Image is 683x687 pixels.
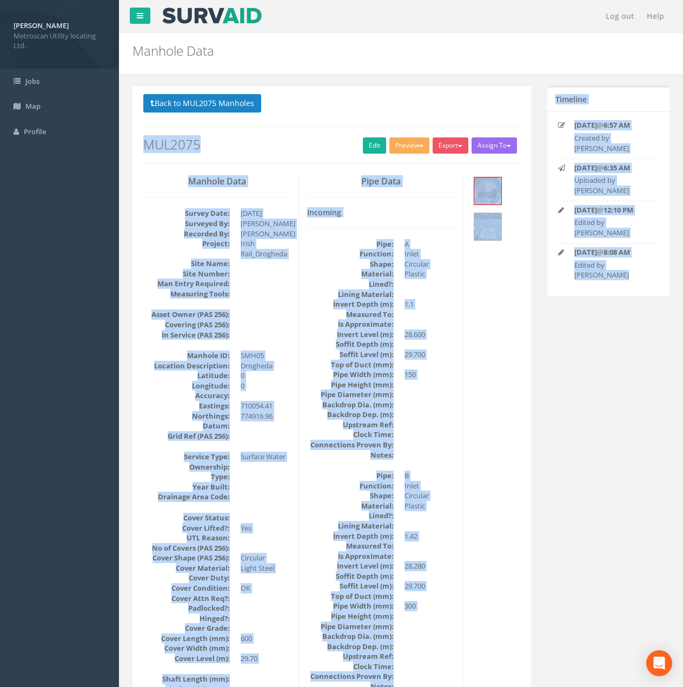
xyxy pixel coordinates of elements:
dd: OK [241,583,290,593]
dt: Cover Length (mm): [143,633,230,644]
dt: Backdrop Dia. (mm): [307,631,394,642]
dt: Backdrop Dia. (mm): [307,400,394,410]
dd: Circular [405,491,454,501]
dt: Soffit Level (m): [307,581,394,591]
a: [PERSON_NAME] Metroscan Utility locating Ltd. [14,18,105,51]
dd: [PERSON_NAME] [241,229,290,239]
dd: Circular [241,553,290,563]
dt: Northings: [143,411,230,421]
dt: Backdrop Dep. (m): [307,409,394,420]
strong: [DATE] [574,163,597,173]
dd: 300 [405,601,454,611]
dt: Is Approximate: [307,319,394,329]
dt: Cover Material: [143,563,230,573]
dd: 0 [241,371,290,381]
dt: Eastings: [143,401,230,411]
dt: Top of Duct (mm): [307,360,394,370]
dt: Material: [307,269,394,279]
dt: Cover Condition: [143,583,230,593]
dt: Cover Duty: [143,573,230,583]
dd: B [405,471,454,481]
dt: Soffit Level (m): [307,349,394,360]
dd: 29.700 [405,349,454,360]
dt: Pipe: [307,471,394,481]
span: Jobs [25,76,39,86]
dt: Top of Duct (mm): [307,591,394,602]
dt: Pipe Width (mm): [307,369,394,380]
p: @ [574,205,655,215]
dt: UTL Reason: [143,533,230,543]
h2: Manhole Data [132,44,578,58]
dt: Connections Proven By: [307,440,394,450]
dt: Ownership: [143,462,230,472]
dt: Soffit Depth (m): [307,571,394,582]
dd: 29.700 [405,581,454,591]
dd: Plastic [405,269,454,279]
dt: Manhole ID: [143,351,230,361]
dt: Is Approximate: [307,551,394,562]
p: Uploaded by [PERSON_NAME] [574,175,655,195]
dt: Cover Shape (PAS 256): [143,553,230,563]
h2: MUL2075 [143,137,520,151]
dt: Site Name: [143,259,230,269]
dt: Grid Ref (PAS 256): [143,431,230,441]
dd: 29.70 [241,653,290,664]
dt: Pipe Width (mm): [307,601,394,611]
dt: Pipe Diameter (mm): [307,622,394,632]
dt: Pipe: [307,239,394,249]
strong: [DATE] [574,120,597,130]
dd: 600 [241,633,290,644]
dt: Covering (PAS 256): [143,320,230,330]
dd: Irish Rail_Drogheda [241,239,290,259]
dd: Light Steel [241,563,290,573]
dt: Invert Depth (m): [307,531,394,541]
dt: Connections Proven By: [307,671,394,682]
p: Edited by [PERSON_NAME] [574,217,655,237]
dd: [PERSON_NAME] [241,219,290,229]
dd: Circular [405,259,454,269]
dd: 1.1 [405,299,454,309]
dt: Clock Time: [307,430,394,440]
img: 3b89fea3-4b25-180d-081b-0e735f09446c_feb6daf4-792f-d84b-adf6-e9c0a7304467_thumb.jpg [474,213,501,240]
dt: Upstream Ref: [307,420,394,430]
button: Export [433,137,468,154]
dt: Pipe Height (mm): [307,611,394,622]
dt: Recorded By: [143,229,230,239]
strong: 12:10 PM [604,205,633,215]
dd: 710054.41 [241,401,290,411]
dd: 150 [405,369,454,380]
dd: A [405,239,454,249]
dt: Lined?: [307,279,394,289]
dt: Asset Owner (PAS 256): [143,309,230,320]
dd: Inlet [405,481,454,491]
dt: Survey Date: [143,208,230,219]
a: Edit [363,137,386,154]
h5: Timeline [555,95,587,103]
dt: Site Number: [143,269,230,279]
dt: Invert Level (m): [307,561,394,571]
p: @ [574,120,655,130]
dt: Project: [143,239,230,249]
dt: Location Description: [143,361,230,371]
dt: Cover Attn Req?: [143,593,230,604]
dd: Drogheda [241,361,290,371]
img: 3b89fea3-4b25-180d-081b-0e735f09446c_a5233799-d7b1-556b-99fb-194a5fc2dc3a_thumb.jpg [474,177,501,204]
dt: Datum: [143,421,230,431]
dt: Longitude: [143,381,230,391]
h3: Pipe Data [307,177,454,187]
div: Open Intercom Messenger [646,650,672,676]
strong: [DATE] [574,247,597,257]
dt: Hinged?: [143,613,230,624]
button: Back to MUL2075 Manholes [143,94,261,113]
span: Map [25,101,41,111]
h4: Incoming [307,208,454,216]
dt: Pipe Height (mm): [307,380,394,390]
dd: [DATE] [241,208,290,219]
dd: SMH05 [241,351,290,361]
dt: Soffit Depth (m): [307,339,394,349]
dt: Invert Depth (m): [307,299,394,309]
dt: Shape: [307,491,394,501]
dt: Year Built: [143,482,230,492]
dd: 774916.96 [241,411,290,421]
strong: 8:08 AM [604,247,630,257]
